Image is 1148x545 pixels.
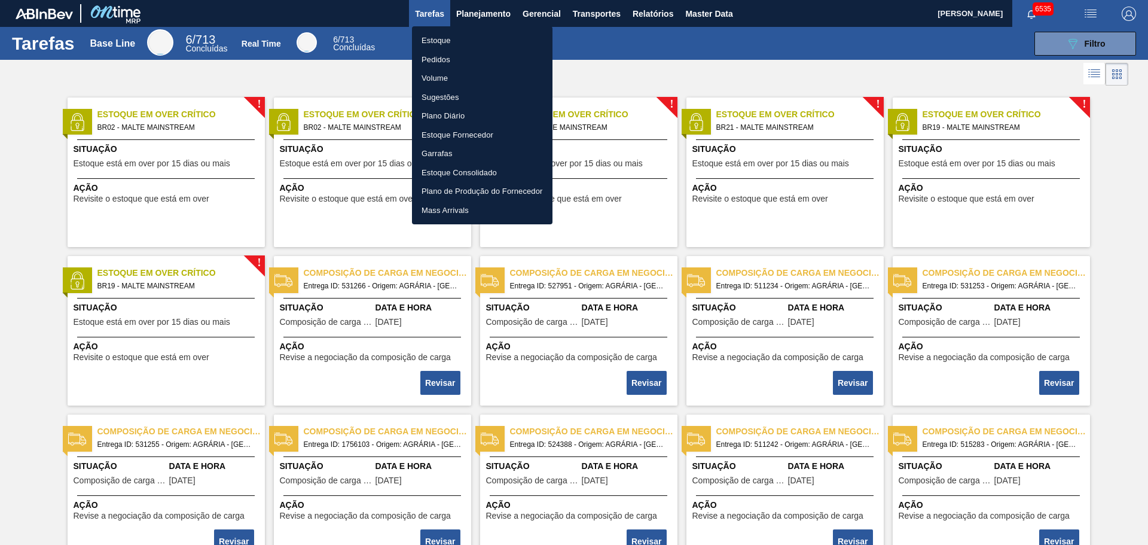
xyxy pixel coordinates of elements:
a: Mass Arrivals [412,201,552,220]
a: Volume [412,69,552,88]
a: Sugestões [412,88,552,107]
a: Pedidos [412,50,552,69]
a: Estoque [412,31,552,50]
a: Plano Diário [412,106,552,126]
a: Plano de Produção do Fornecedor [412,182,552,201]
a: Estoque Consolidado [412,163,552,182]
a: Garrafas [412,144,552,163]
a: Estoque Fornecedor [412,126,552,145]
